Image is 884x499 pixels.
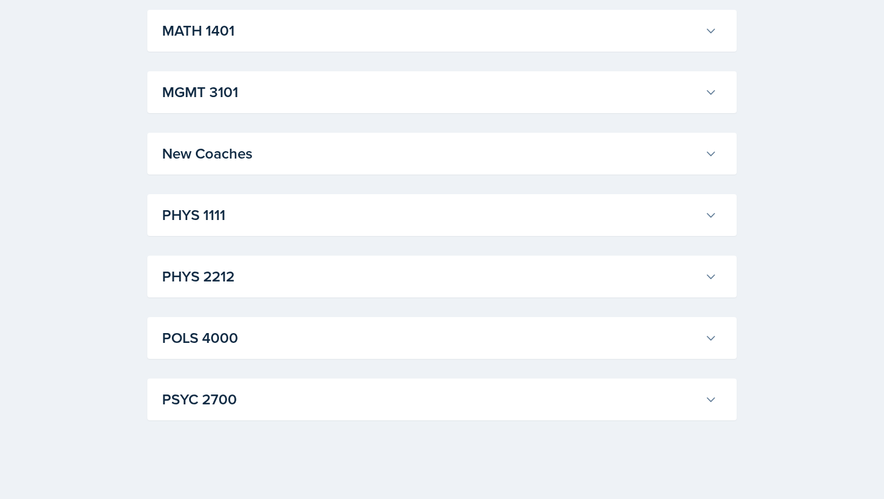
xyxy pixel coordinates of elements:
h3: PHYS 2212 [162,265,700,288]
h3: PHYS 1111 [162,204,700,226]
button: POLS 4000 [160,324,719,352]
h3: PSYC 2700 [162,388,700,411]
h3: MATH 1401 [162,20,700,42]
h3: New Coaches [162,143,700,165]
h3: POLS 4000 [162,327,700,349]
button: New Coaches [160,140,719,167]
button: MATH 1401 [160,17,719,44]
button: PHYS 2212 [160,263,719,290]
button: PSYC 2700 [160,386,719,413]
h3: MGMT 3101 [162,81,700,103]
button: PHYS 1111 [160,202,719,229]
button: MGMT 3101 [160,79,719,106]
